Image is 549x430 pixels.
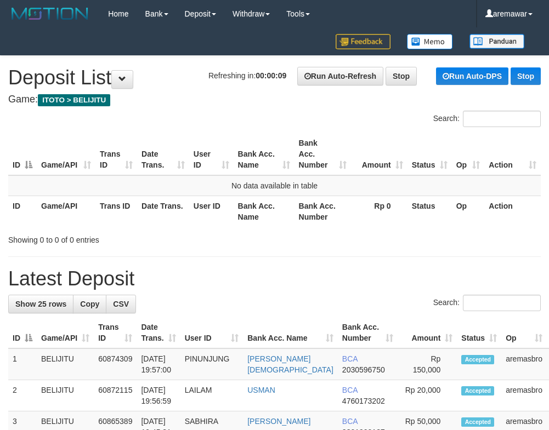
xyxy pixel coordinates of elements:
[484,196,541,227] th: Action
[95,133,137,175] th: Trans ID: activate to sort column ascending
[189,133,234,175] th: User ID: activate to sort column ascending
[342,386,358,394] span: BCA
[452,196,485,227] th: Op
[297,67,383,85] a: Run Auto-Refresh
[243,317,338,348] th: Bank Acc. Name: activate to sort column ascending
[511,67,541,85] a: Stop
[137,317,180,348] th: Date Trans.: activate to sort column ascending
[8,94,541,105] h4: Game:
[407,196,452,227] th: Status
[73,295,106,313] a: Copy
[463,111,541,127] input: Search:
[247,354,333,374] a: [PERSON_NAME][DEMOGRAPHIC_DATA]
[342,365,385,374] span: Copy 2030596750 to clipboard
[461,417,494,427] span: Accepted
[38,94,110,106] span: ITOTO > BELIJITU
[106,295,136,313] a: CSV
[457,317,501,348] th: Status: activate to sort column ascending
[8,133,37,175] th: ID: activate to sort column descending
[37,196,95,227] th: Game/API
[501,317,547,348] th: Op: activate to sort column ascending
[15,300,66,308] span: Show 25 rows
[8,175,541,196] td: No data available in table
[407,133,452,175] th: Status: activate to sort column ascending
[37,380,94,411] td: BELIJITU
[8,67,541,89] h1: Deposit List
[37,133,95,175] th: Game/API: activate to sort column ascending
[461,355,494,364] span: Accepted
[94,380,137,411] td: 60872115
[433,295,541,311] label: Search:
[94,348,137,380] td: 60874309
[351,196,407,227] th: Rp 0
[295,133,351,175] th: Bank Acc. Number: activate to sort column ascending
[398,348,457,380] td: Rp 150,000
[8,317,37,348] th: ID: activate to sort column descending
[8,380,37,411] td: 2
[94,317,137,348] th: Trans ID: activate to sort column ascending
[8,268,541,290] h1: Latest Deposit
[234,133,295,175] th: Bank Acc. Name: activate to sort column ascending
[208,71,286,80] span: Refreshing in:
[8,295,73,313] a: Show 25 rows
[342,397,385,405] span: Copy 4760173202 to clipboard
[37,348,94,380] td: BELIJITU
[137,196,189,227] th: Date Trans.
[137,380,180,411] td: [DATE] 19:56:59
[336,34,390,49] img: Feedback.jpg
[452,133,485,175] th: Op: activate to sort column ascending
[407,34,453,49] img: Button%20Memo.svg
[8,196,37,227] th: ID
[189,196,234,227] th: User ID
[8,230,220,245] div: Showing 0 to 0 of 0 entries
[461,386,494,395] span: Accepted
[113,300,129,308] span: CSV
[247,417,310,426] a: [PERSON_NAME]
[436,67,508,85] a: Run Auto-DPS
[469,34,524,49] img: panduan.png
[137,348,180,380] td: [DATE] 19:57:00
[37,317,94,348] th: Game/API: activate to sort column ascending
[398,380,457,411] td: Rp 20,000
[180,348,244,380] td: PINUNJUNG
[180,317,244,348] th: User ID: activate to sort column ascending
[501,380,547,411] td: aremasbro
[463,295,541,311] input: Search:
[342,354,358,363] span: BCA
[247,386,275,394] a: USMAN
[180,380,244,411] td: LAILAM
[295,196,351,227] th: Bank Acc. Number
[80,300,99,308] span: Copy
[433,111,541,127] label: Search:
[95,196,137,227] th: Trans ID
[386,67,417,85] a: Stop
[338,317,398,348] th: Bank Acc. Number: activate to sort column ascending
[234,196,295,227] th: Bank Acc. Name
[398,317,457,348] th: Amount: activate to sort column ascending
[501,348,547,380] td: aremasbro
[484,133,541,175] th: Action: activate to sort column ascending
[8,348,37,380] td: 1
[137,133,189,175] th: Date Trans.: activate to sort column ascending
[351,133,407,175] th: Amount: activate to sort column ascending
[342,417,358,426] span: BCA
[8,5,92,22] img: MOTION_logo.png
[256,71,286,80] strong: 00:00:09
